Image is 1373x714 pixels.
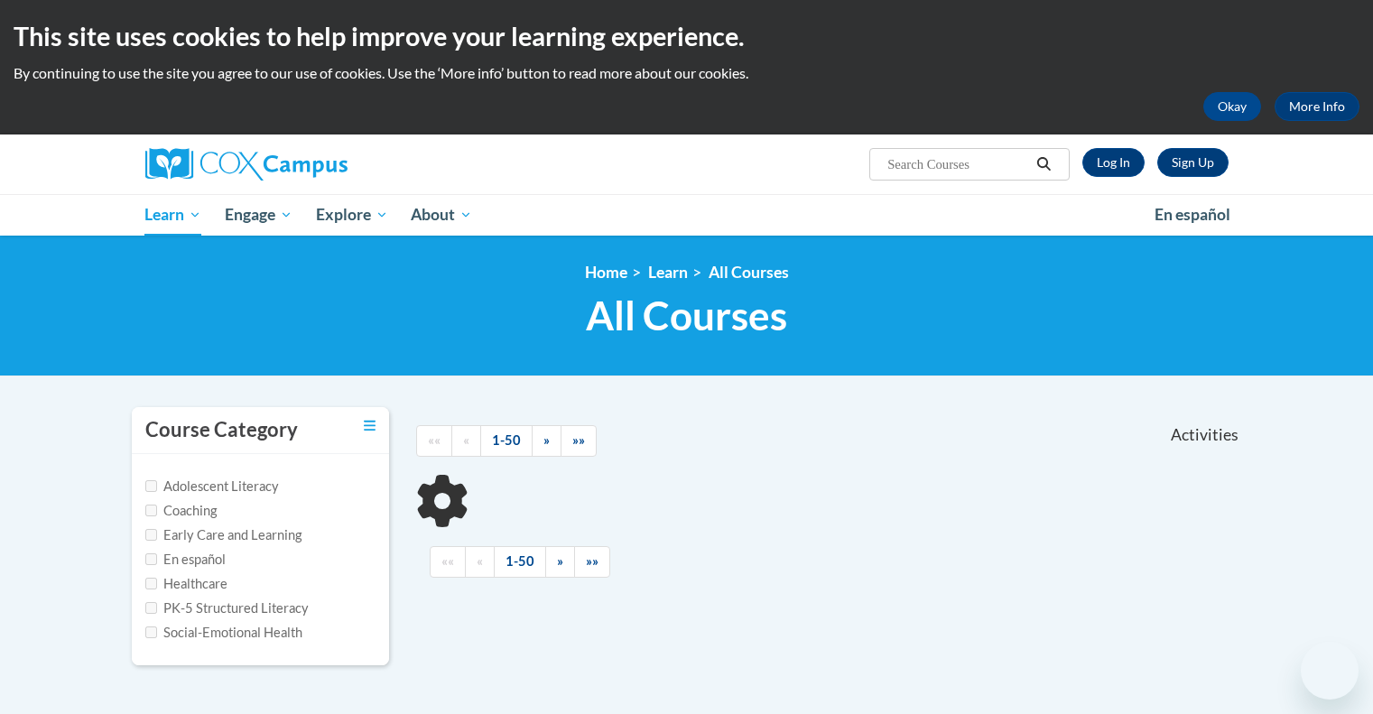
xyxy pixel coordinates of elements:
[145,505,157,516] input: Checkbox for Options
[145,416,298,444] h3: Course Category
[561,425,597,457] a: End
[1155,205,1230,224] span: En español
[316,204,388,226] span: Explore
[145,550,226,570] label: En español
[134,194,214,236] a: Learn
[586,553,598,569] span: »»
[709,263,789,282] a: All Courses
[586,292,787,339] span: All Courses
[145,553,157,565] input: Checkbox for Options
[145,626,157,638] input: Checkbox for Options
[118,194,1256,236] div: Main menu
[465,546,495,578] a: Previous
[1203,92,1261,121] button: Okay
[145,602,157,614] input: Checkbox for Options
[886,153,1030,175] input: Search Courses
[648,263,688,282] a: Learn
[145,578,157,589] input: Checkbox for Options
[463,432,469,448] span: «
[145,480,157,492] input: Checkbox for Options
[1082,148,1145,177] a: Log In
[225,204,292,226] span: Engage
[364,416,376,436] a: Toggle collapse
[145,501,217,521] label: Coaching
[585,263,627,282] a: Home
[145,623,302,643] label: Social-Emotional Health
[451,425,481,457] a: Previous
[14,63,1359,83] p: By continuing to use the site you agree to our use of cookies. Use the ‘More info’ button to read...
[213,194,304,236] a: Engage
[428,432,441,448] span: ««
[1143,196,1242,234] a: En español
[145,529,157,541] input: Checkbox for Options
[480,425,533,457] a: 1-50
[145,574,227,594] label: Healthcare
[145,598,309,618] label: PK-5 Structured Literacy
[441,553,454,569] span: ««
[430,546,466,578] a: Begining
[144,204,201,226] span: Learn
[1171,425,1238,445] span: Activities
[416,425,452,457] a: Begining
[145,525,302,545] label: Early Care and Learning
[1301,642,1359,700] iframe: Button to launch messaging window
[572,432,585,448] span: »»
[1275,92,1359,121] a: More Info
[545,546,575,578] a: Next
[1157,148,1229,177] a: Register
[145,477,279,496] label: Adolescent Literacy
[411,204,472,226] span: About
[399,194,484,236] a: About
[145,148,348,181] img: Cox Campus
[304,194,400,236] a: Explore
[557,553,563,569] span: »
[1030,153,1057,175] button: Search
[532,425,561,457] a: Next
[494,546,546,578] a: 1-50
[574,546,610,578] a: End
[477,553,483,569] span: «
[543,432,550,448] span: »
[14,18,1359,54] h2: This site uses cookies to help improve your learning experience.
[145,148,488,181] a: Cox Campus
